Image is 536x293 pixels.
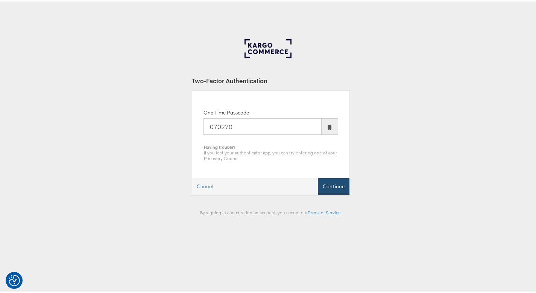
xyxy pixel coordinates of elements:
[192,208,350,214] div: By signing in and creating an account, you accept our .
[192,75,350,84] div: Two-Factor Authentication
[318,177,349,194] button: Continue
[192,177,218,193] a: Cancel
[204,148,337,160] span: If you lost your authenticator app, you can try entering one of your Recovery Codes
[203,108,249,115] label: One Time Passcode
[204,143,235,148] b: Having trouble?
[9,273,20,285] img: Revisit consent button
[203,117,322,133] input: Enter the code
[9,273,20,285] button: Consent Preferences
[308,208,341,214] a: Terms of Service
